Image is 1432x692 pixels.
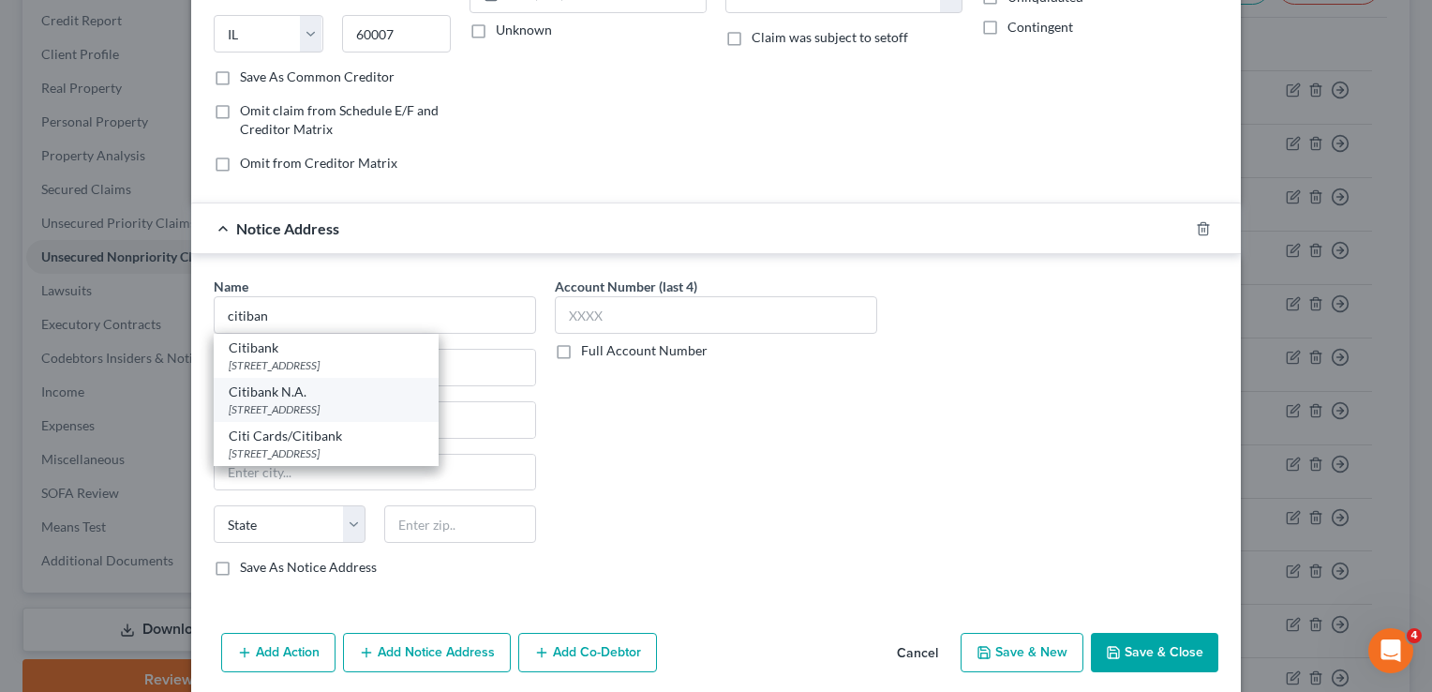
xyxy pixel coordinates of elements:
[496,21,552,39] label: Unknown
[214,296,536,334] input: Search by name...
[215,455,535,490] input: Enter city...
[343,633,511,672] button: Add Notice Address
[961,633,1083,672] button: Save & New
[229,401,424,417] div: [STREET_ADDRESS]
[518,633,657,672] button: Add Co-Debtor
[240,155,397,171] span: Omit from Creditor Matrix
[581,341,708,360] label: Full Account Number
[214,278,248,294] span: Name
[882,635,953,672] button: Cancel
[229,445,424,461] div: [STREET_ADDRESS]
[752,29,908,45] span: Claim was subject to setoff
[240,558,377,577] label: Save As Notice Address
[384,505,536,543] input: Enter zip..
[1368,628,1413,673] iframe: Intercom live chat
[342,15,452,53] input: Enter zip...
[555,277,697,296] label: Account Number (last 4)
[236,219,339,237] span: Notice Address
[229,427,424,445] div: Citi Cards/Citibank
[1091,633,1218,672] button: Save & Close
[240,68,395,86] label: Save As Common Creditor
[229,338,424,357] div: Citibank
[229,357,424,373] div: [STREET_ADDRESS]
[229,383,424,401] div: Citibank N.A.
[555,296,877,334] input: XXXX
[1007,19,1073,35] span: Contingent
[221,633,336,672] button: Add Action
[240,102,439,137] span: Omit claim from Schedule E/F and Creditor Matrix
[1407,628,1422,643] span: 4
